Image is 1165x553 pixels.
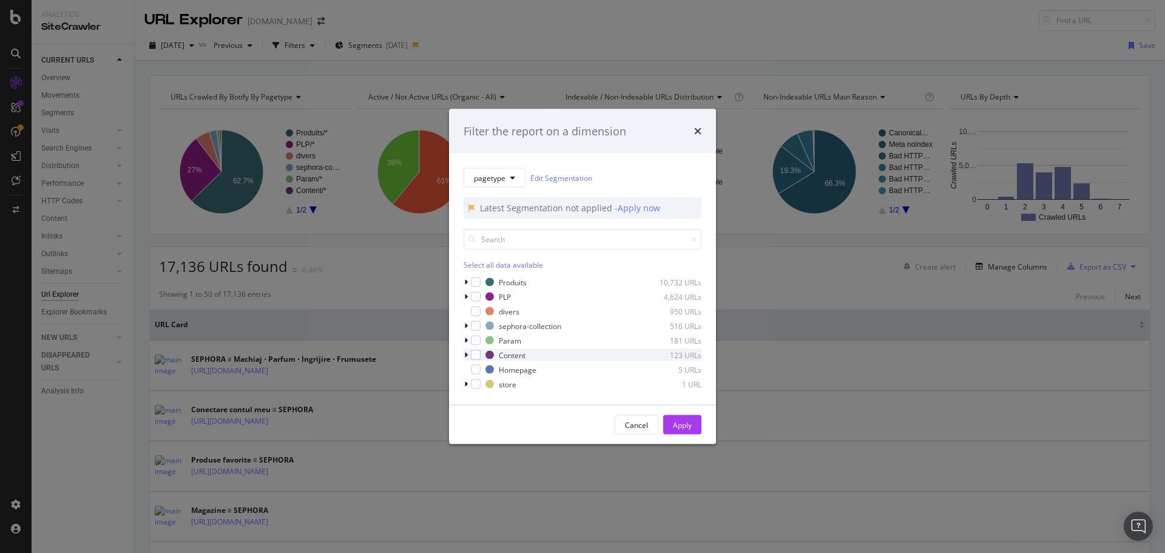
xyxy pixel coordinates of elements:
div: Latest Segmentation not applied [480,202,615,214]
div: 181 URLs [642,335,701,345]
button: pagetype [464,168,525,188]
div: times [694,123,701,139]
div: PLP [499,291,511,302]
button: Cancel [615,415,658,435]
div: 10,732 URLs [642,277,701,287]
div: Apply [673,419,692,430]
a: Edit Segmentation [530,171,592,184]
div: Produits [499,277,527,287]
div: 4,624 URLs [642,291,701,302]
div: Param [499,335,521,345]
div: - Apply now [615,202,660,214]
div: sephora-collection [499,321,561,331]
div: Select all data available [464,260,701,270]
div: divers [499,306,519,316]
input: Search [464,229,701,250]
div: store [499,379,516,389]
button: Apply [663,415,701,435]
span: pagetype [474,172,505,183]
div: Open Intercom Messenger [1124,512,1153,541]
div: 950 URLs [642,306,701,316]
div: Homepage [499,364,536,375]
div: Content [499,350,525,360]
div: Filter the report on a dimension [464,123,626,139]
div: 516 URLs [642,321,701,331]
div: modal [449,109,716,444]
div: 1 URL [642,379,701,389]
div: Cancel [625,419,648,430]
div: 123 URLs [642,350,701,360]
div: 5 URLs [642,364,701,375]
